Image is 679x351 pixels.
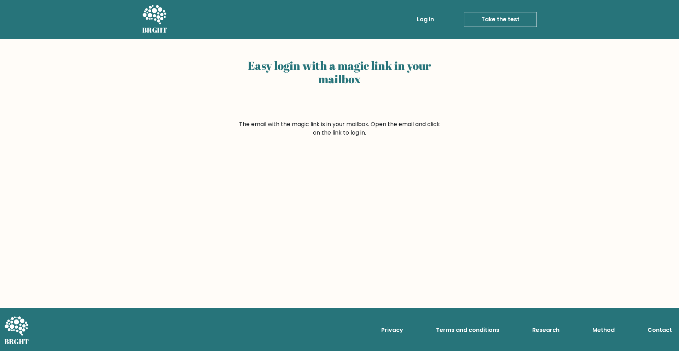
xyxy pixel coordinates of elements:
[238,120,441,137] form: The email with the magic link is in your mailbox. Open the email and click on the link to log in.
[433,323,502,337] a: Terms and conditions
[464,12,537,27] a: Take the test
[142,26,168,34] h5: BRGHT
[414,12,437,27] a: Log in
[590,323,617,337] a: Method
[529,323,562,337] a: Research
[378,323,406,337] a: Privacy
[142,3,168,36] a: BRGHT
[238,59,441,86] h2: Easy login with a magic link in your mailbox
[645,323,675,337] a: Contact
